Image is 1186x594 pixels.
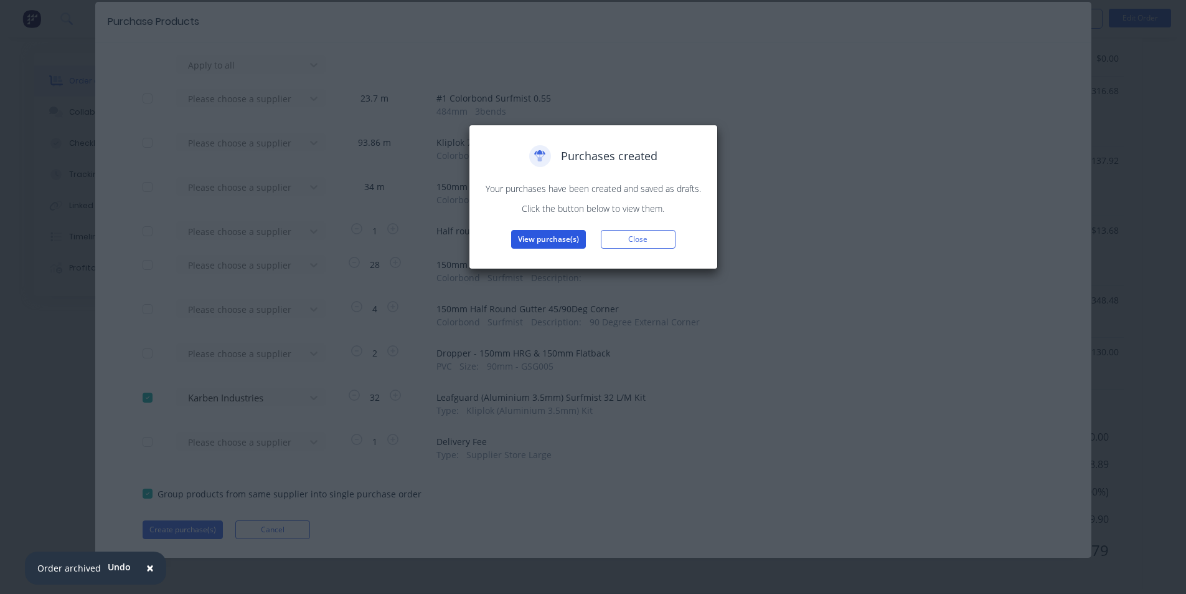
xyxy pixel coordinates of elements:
button: Undo [101,558,138,577]
button: Close [134,553,166,583]
p: Your purchases have been created and saved as drafts. [482,182,705,195]
span: × [146,559,154,577]
p: Click the button below to view them. [482,202,705,215]
div: Order archived [37,562,101,575]
span: Purchases created [561,148,657,165]
button: Close [601,230,675,249]
button: View purchase(s) [511,230,586,249]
